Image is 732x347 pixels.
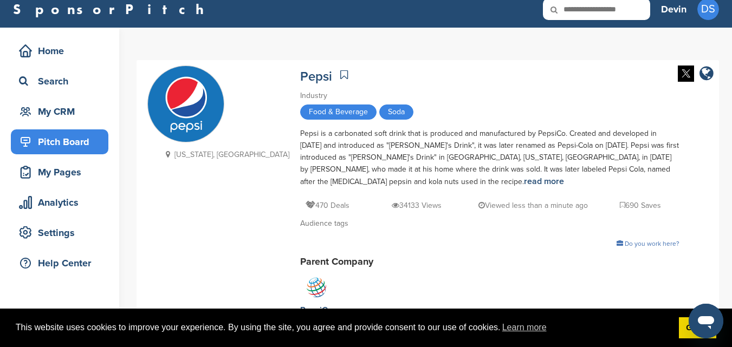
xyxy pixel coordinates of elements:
div: Help Center [16,253,108,273]
a: read more [524,176,564,187]
div: Pepsi is a carbonated soft drink that is produced and manufactured by PepsiCo. Created and develo... [300,128,679,188]
div: Industry [300,90,679,102]
div: Pitch Board [16,132,108,152]
div: My CRM [16,102,108,121]
div: Home [16,41,108,61]
a: Settings [11,220,108,245]
h3: Devin [661,2,686,17]
a: Home [11,38,108,63]
div: Analytics [16,193,108,212]
span: This website uses cookies to improve your experience. By using the site, you agree and provide co... [16,319,670,336]
p: 470 Deals [306,199,349,212]
img: Sponsorpitch & Pepsi [148,66,224,143]
div: Audience tags [300,218,679,230]
a: PepsiCo [300,274,333,316]
p: [US_STATE], [GEOGRAPHIC_DATA] [161,148,289,161]
p: Viewed less than a minute ago [478,199,588,212]
iframe: Button to launch messaging window [689,304,723,338]
a: Analytics [11,190,108,215]
a: learn more about cookies [501,319,548,336]
span: Do you work here? [625,240,679,247]
a: Pepsi [300,69,332,84]
span: Food & Beverage [300,104,377,120]
p: 690 Saves [620,199,661,212]
div: Settings [16,223,108,243]
img: Sponsorpitch & PepsiCo [303,274,330,301]
a: SponsorPitch [13,2,211,16]
div: PepsiCo [300,304,333,316]
a: My Pages [11,160,108,185]
div: Search [16,71,108,91]
p: 34133 Views [392,199,442,212]
a: company link [699,66,714,83]
a: dismiss cookie message [679,317,716,339]
h2: Parent Company [300,254,679,269]
span: Soda [379,104,413,120]
a: Help Center [11,251,108,276]
img: Twitter white [678,66,694,82]
a: Do you work here? [617,240,679,247]
a: Search [11,69,108,94]
a: Pitch Board [11,129,108,154]
a: My CRM [11,99,108,124]
div: My Pages [16,162,108,182]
